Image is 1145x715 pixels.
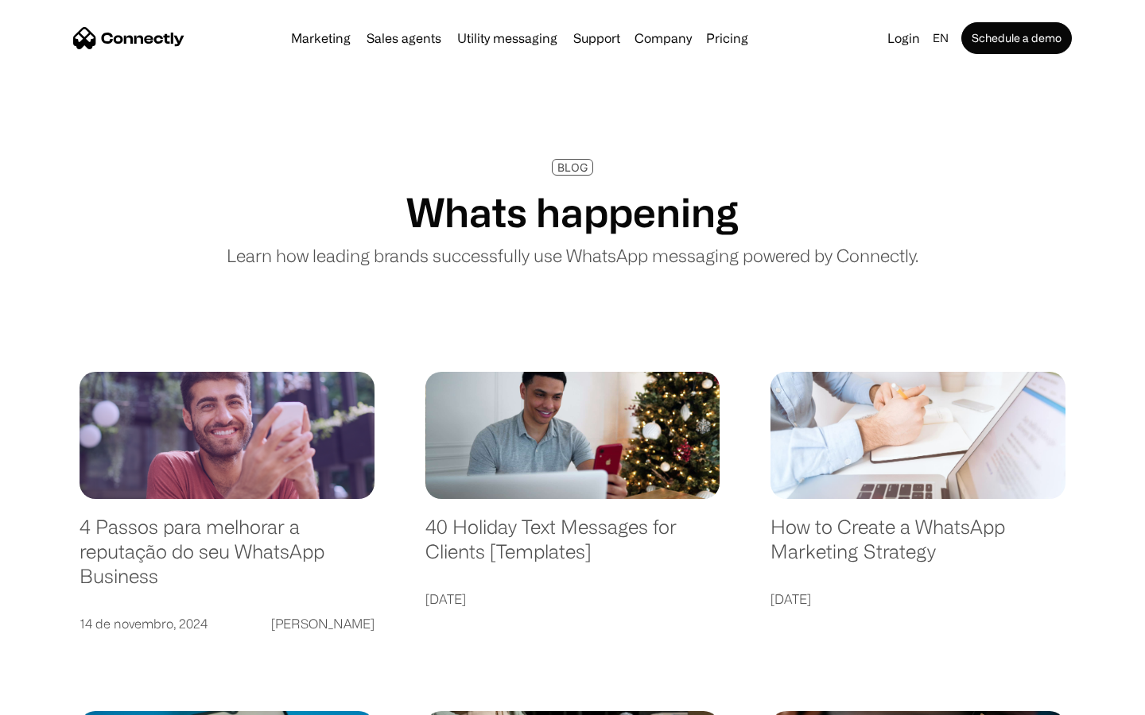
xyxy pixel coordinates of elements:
div: BLOG [557,161,588,173]
aside: Language selected: English [16,687,95,709]
p: Learn how leading brands successfully use WhatsApp messaging powered by Connectly. [227,242,918,269]
a: Pricing [700,32,755,44]
div: [PERSON_NAME] [271,613,375,635]
a: 40 Holiday Text Messages for Clients [Templates] [425,515,720,579]
a: How to Create a WhatsApp Marketing Strategy [770,515,1065,579]
a: Support [567,32,627,44]
div: 14 de novembro, 2024 [80,613,208,635]
a: Schedule a demo [961,22,1072,54]
div: [DATE] [770,588,811,610]
a: Utility messaging [451,32,564,44]
h1: Whats happening [406,188,739,236]
a: 4 Passos para melhorar a reputação do seu WhatsApp Business [80,515,375,604]
div: [DATE] [425,588,466,610]
ul: Language list [32,687,95,709]
a: Login [881,27,926,49]
div: Company [635,27,692,49]
a: Marketing [285,32,357,44]
a: Sales agents [360,32,448,44]
div: en [933,27,949,49]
